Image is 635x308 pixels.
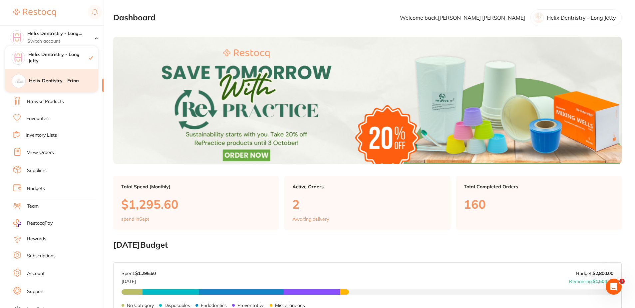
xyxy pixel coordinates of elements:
p: Active Orders [292,184,442,189]
a: Browse Products [27,98,64,105]
img: RestocqPay [13,219,21,227]
strong: $1,504.40 [593,278,613,284]
p: Switch account [27,38,95,45]
p: $1,295.60 [121,197,271,211]
a: Budgets [27,185,45,192]
span: RestocqPay [27,220,53,227]
a: Total Spend (Monthly)$1,295.60spend inSept [113,176,279,230]
p: [DATE] [122,276,156,284]
h4: Helix Dentristry - Long Jetty [27,30,95,37]
p: Awaiting delivery [292,216,329,222]
p: Total Spend (Monthly) [121,184,271,189]
p: No Category [127,303,154,308]
p: Welcome back, [PERSON_NAME] [PERSON_NAME] [400,15,525,21]
p: spend in Sept [121,216,149,222]
a: Total Completed Orders160 [456,176,622,230]
strong: $2,800.00 [593,270,613,276]
a: Support [27,288,44,295]
a: Subscriptions [27,253,56,259]
h4: Helix Dentistry - Erina [29,78,98,84]
p: 2 [292,197,442,211]
h2: Dashboard [113,13,156,22]
img: Helix Dentristry - Long Jetty [10,31,24,44]
a: Favourites [26,115,49,122]
a: RestocqPay [13,219,53,227]
h4: Helix Dentristry - Long Jetty [28,51,89,64]
a: Account [27,270,45,277]
p: Helix Dentristry - Long Jetty [547,15,616,21]
strong: $1,295.60 [135,270,156,276]
p: Disposables [164,303,190,308]
a: View Orders [27,149,54,156]
a: Suppliers [27,167,47,174]
a: Active Orders2Awaiting delivery [284,176,450,230]
p: Miscellaneous [275,303,305,308]
a: Team [27,203,39,210]
img: Helix Dentristry - Long Jetty [12,51,25,64]
img: Dashboard [113,37,622,164]
a: Rewards [27,236,46,242]
a: Restocq Logo [13,5,56,20]
img: Helix Dentistry - Erina [12,74,25,88]
p: Budget: [576,271,613,276]
img: Restocq Logo [13,9,56,17]
p: Spent: [122,271,156,276]
p: Preventative [237,303,264,308]
iframe: Intercom live chat [606,279,622,295]
p: Total Completed Orders [464,184,614,189]
a: Inventory Lists [26,132,57,139]
p: Endodontics [201,303,227,308]
p: Remaining: [569,276,613,284]
span: 1 [619,279,625,284]
h2: [DATE] Budget [113,240,622,250]
p: 160 [464,197,614,211]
